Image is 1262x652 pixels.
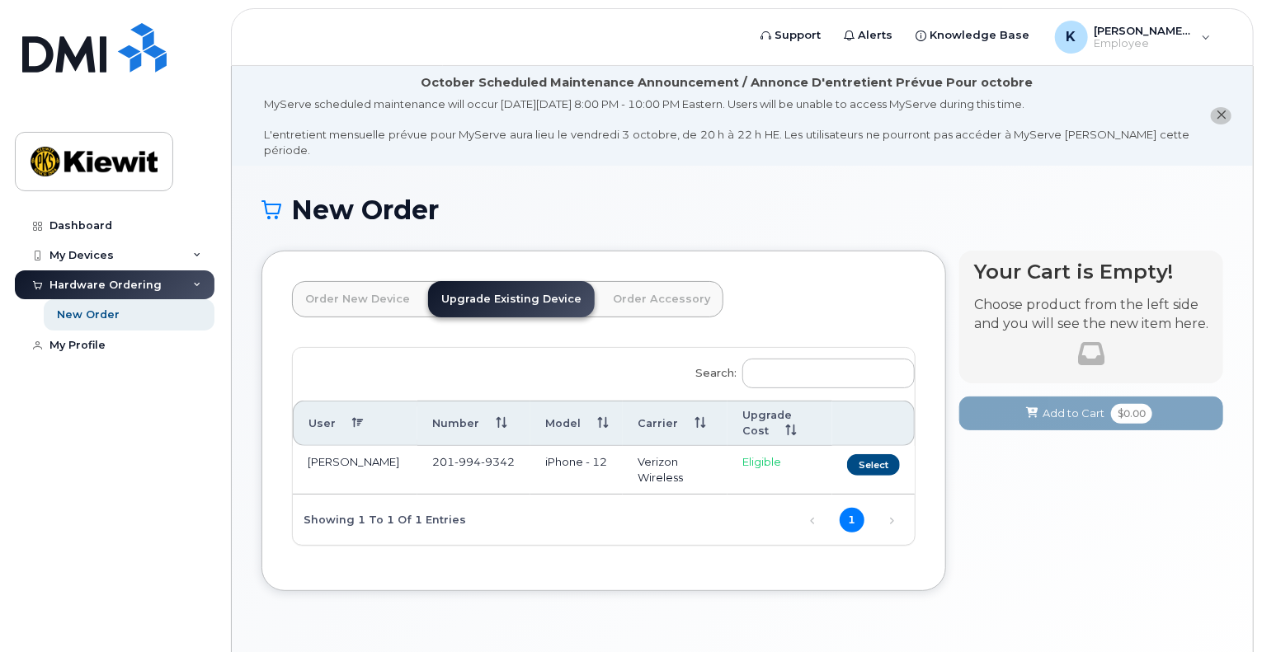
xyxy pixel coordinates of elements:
th: Number: activate to sort column ascending [417,401,530,447]
a: Previous [800,508,825,532]
h4: Your Cart is Empty! [974,260,1208,283]
div: Showing 1 to 1 of 1 entries [293,505,466,533]
div: October Scheduled Maintenance Announcement / Annonce D'entretient Prévue Pour octobre [421,74,1033,91]
a: Upgrade Existing Device [428,281,595,317]
th: Upgrade Cost: activate to sort column ascending [728,401,832,447]
td: Verizon Wireless [623,446,728,494]
a: Order New Device [292,281,423,317]
h1: New Order [261,195,1223,224]
button: Select [847,454,900,475]
span: $0.00 [1111,404,1152,424]
td: iPhone - 12 [530,446,623,494]
a: Order Accessory [600,281,723,317]
div: MyServe scheduled maintenance will occur [DATE][DATE] 8:00 PM - 10:00 PM Eastern. Users will be u... [264,96,1189,157]
td: [PERSON_NAME] [293,446,417,494]
th: User: activate to sort column descending [293,401,417,447]
a: Next [879,508,904,532]
th: Carrier: activate to sort column ascending [623,401,728,447]
span: 9342 [481,455,515,468]
p: Choose product from the left side and you will see the new item here. [974,296,1208,334]
span: 201 [432,455,515,468]
th: Model: activate to sort column ascending [530,401,623,447]
button: Add to Cart $0.00 [959,396,1223,430]
input: Search: [742,359,915,388]
label: Search: [685,348,915,394]
iframe: Messenger Launcher [1190,580,1250,640]
span: 994 [454,455,481,468]
span: Add to Cart [1043,406,1104,421]
button: close notification [1211,107,1231,124]
a: 1 [840,508,864,532]
span: Eligible [742,455,781,468]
